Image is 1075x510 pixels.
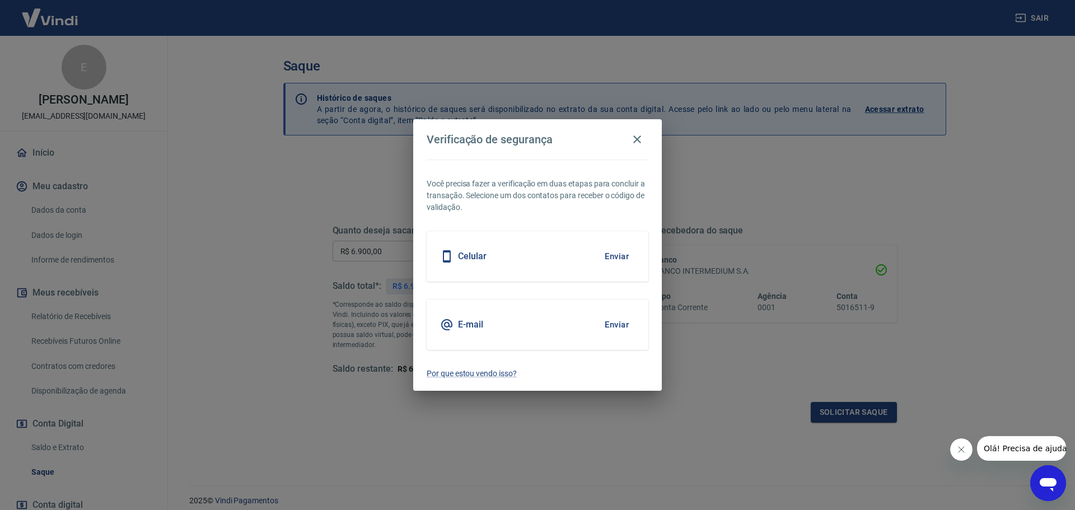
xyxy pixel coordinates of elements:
p: Você precisa fazer a verificação em duas etapas para concluir a transação. Selecione um dos conta... [427,178,648,213]
button: Enviar [599,313,635,336]
h4: Verificação de segurança [427,133,553,146]
iframe: Mensagem da empresa [977,436,1066,461]
a: Por que estou vendo isso? [427,368,648,380]
span: Olá! Precisa de ajuda? [7,8,94,17]
iframe: Fechar mensagem [950,438,973,461]
button: Enviar [599,245,635,268]
iframe: Botão para abrir a janela de mensagens [1030,465,1066,501]
h5: Celular [458,251,487,262]
h5: E-mail [458,319,483,330]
